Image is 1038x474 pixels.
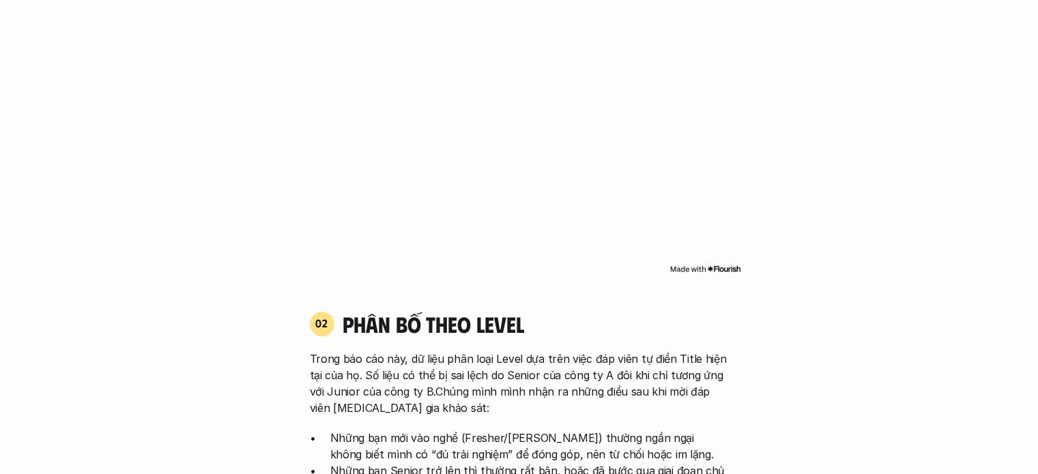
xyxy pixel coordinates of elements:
[330,430,729,462] p: Những bạn mới vào nghề (Fresher/[PERSON_NAME]) thường ngần ngại không biết mình có “đủ trải nghiệ...
[298,1,741,261] iframe: Interactive or visual content
[315,318,328,329] p: 02
[310,351,729,416] p: Trong báo cáo này, dữ liệu phân loại Level dựa trên việc đáp viên tự điền Title hiện tại của họ. ...
[669,263,741,274] img: Made with Flourish
[343,311,729,337] h4: phân bố theo Level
